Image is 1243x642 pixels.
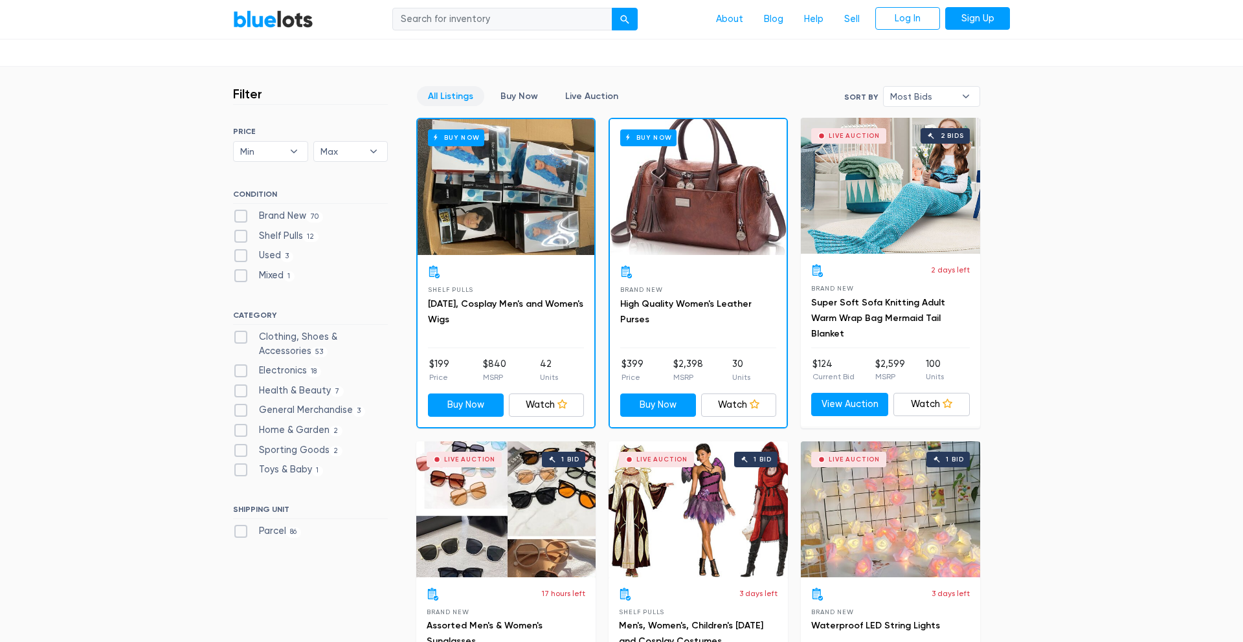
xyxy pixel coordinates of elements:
[418,119,594,255] a: Buy Now
[673,371,703,383] p: MSRP
[610,119,787,255] a: Buy Now
[233,249,293,263] label: Used
[428,393,504,417] a: Buy Now
[392,8,612,31] input: Search for inventory
[233,443,342,458] label: Sporting Goods
[701,393,777,417] a: Watch
[811,620,940,631] a: Waterproof LED String Lights
[312,466,323,476] span: 1
[330,426,342,436] span: 2
[233,269,295,283] label: Mixed
[330,446,342,456] span: 2
[233,209,323,223] label: Brand New
[233,364,321,378] label: Electronics
[946,456,963,463] div: 1 bid
[875,357,905,383] li: $2,599
[428,298,583,325] a: [DATE], Cosplay Men's and Women's Wigs
[621,371,644,383] p: Price
[554,86,629,106] a: Live Auction
[320,142,363,161] span: Max
[233,229,319,243] label: Shelf Pulls
[931,264,970,276] p: 2 days left
[483,371,506,383] p: MSRP
[794,7,834,32] a: Help
[620,286,662,293] span: Brand New
[542,588,585,599] p: 17 hours left
[945,7,1010,30] a: Sign Up
[732,371,750,383] p: Units
[754,7,794,32] a: Blog
[739,588,778,599] p: 3 days left
[281,252,293,262] span: 3
[509,393,585,417] a: Watch
[890,87,955,106] span: Most Bids
[932,588,970,599] p: 3 days left
[233,127,388,136] h6: PRICE
[875,371,905,382] p: MSRP
[941,133,964,139] div: 2 bids
[620,393,696,417] a: Buy Now
[353,406,365,417] span: 3
[311,347,328,357] span: 53
[233,524,301,538] label: Parcel
[621,357,644,383] li: $399
[812,371,855,382] p: Current Bid
[811,297,945,339] a: Super Soft Sofa Knitting Adult Warm Wrap Bag Mermaid Tail Blanket
[706,7,754,32] a: About
[811,393,888,416] a: View Auction
[829,133,880,139] div: Live Auction
[233,10,313,28] a: BlueLots
[233,463,323,477] label: Toys & Baby
[417,86,484,106] a: All Listings
[829,456,880,463] div: Live Auction
[444,456,495,463] div: Live Auction
[429,371,449,383] p: Price
[636,456,688,463] div: Live Auction
[416,441,596,577] a: Live Auction 1 bid
[233,311,388,325] h6: CATEGORY
[619,608,664,615] span: Shelf Pulls
[893,393,970,416] a: Watch
[561,456,579,463] div: 1 bid
[240,142,283,161] span: Min
[233,403,365,417] label: General Merchandise
[540,357,558,383] li: 42
[812,357,855,383] li: $124
[926,371,944,382] p: Units
[732,357,750,383] li: 30
[233,423,342,437] label: Home & Garden
[233,384,344,398] label: Health & Beauty
[540,371,558,383] p: Units
[306,212,323,222] span: 70
[233,505,388,519] h6: SHIPPING UNIT
[875,7,940,30] a: Log In
[926,357,944,383] li: 100
[489,86,549,106] a: Buy Now
[360,142,387,161] b: ▾
[834,7,870,32] a: Sell
[483,357,506,383] li: $840
[754,456,771,463] div: 1 bid
[331,386,344,397] span: 7
[801,441,980,577] a: Live Auction 1 bid
[609,441,788,577] a: Live Auction 1 bid
[284,271,295,282] span: 1
[428,129,484,146] h6: Buy Now
[429,357,449,383] li: $199
[811,608,853,615] span: Brand New
[620,298,752,325] a: High Quality Women's Leather Purses
[620,129,677,146] h6: Buy Now
[428,286,473,293] span: Shelf Pulls
[307,366,321,377] span: 18
[811,285,853,292] span: Brand New
[280,142,308,161] b: ▾
[427,608,469,615] span: Brand New
[233,190,388,204] h6: CONDITION
[673,357,703,383] li: $2,398
[233,86,262,102] h3: Filter
[952,87,980,106] b: ▾
[801,118,980,254] a: Live Auction 2 bids
[233,330,388,358] label: Clothing, Shoes & Accessories
[286,527,301,538] span: 86
[303,232,319,242] span: 12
